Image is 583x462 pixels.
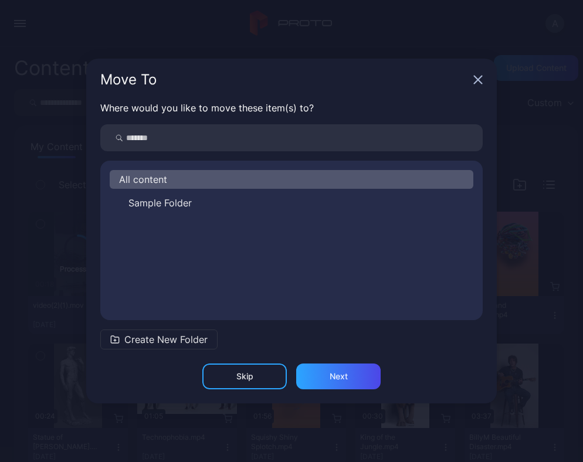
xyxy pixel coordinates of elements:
[128,196,192,210] span: Sample Folder
[100,101,483,115] p: Where would you like to move these item(s) to?
[119,172,167,186] span: All content
[236,372,253,381] div: Skip
[330,372,348,381] div: Next
[110,193,473,212] button: Sample Folder
[202,364,287,389] button: Skip
[100,329,218,349] button: Create New Folder
[296,364,381,389] button: Next
[124,332,208,346] span: Create New Folder
[100,73,469,87] div: Move To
